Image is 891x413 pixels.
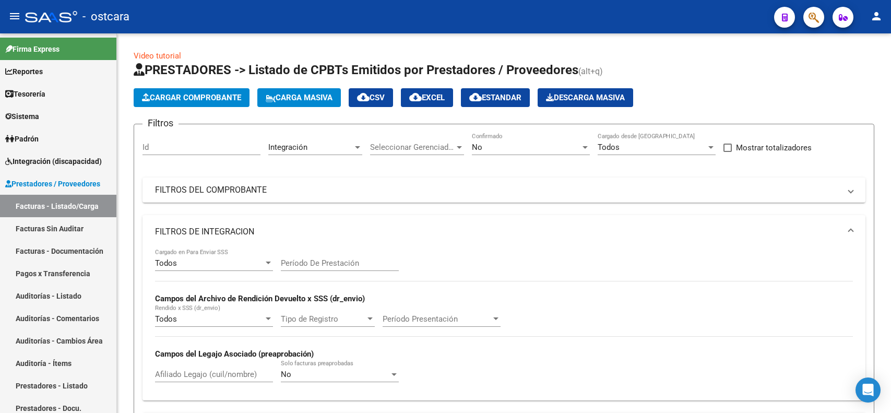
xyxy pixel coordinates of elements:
[5,156,102,167] span: Integración (discapacidad)
[281,314,365,324] span: Tipo de Registro
[469,93,521,102] span: Estandar
[538,88,633,107] button: Descarga Masiva
[82,5,129,28] span: - ostcara
[349,88,393,107] button: CSV
[546,93,625,102] span: Descarga Masiva
[5,43,60,55] span: Firma Express
[142,249,865,400] div: FILTROS DE INTEGRACION
[736,141,812,154] span: Mostrar totalizadores
[461,88,530,107] button: Estandar
[134,63,578,77] span: PRESTADORES -> Listado de CPBTs Emitidos por Prestadores / Proveedores
[155,258,177,268] span: Todos
[155,294,365,303] strong: Campos del Archivo de Rendición Devuelto x SSS (dr_envio)
[257,88,341,107] button: Carga Masiva
[5,66,43,77] span: Reportes
[155,314,177,324] span: Todos
[142,215,865,249] mat-expansion-panel-header: FILTROS DE INTEGRACION
[383,314,491,324] span: Período Presentación
[5,178,100,190] span: Prestadores / Proveedores
[281,370,291,379] span: No
[856,377,881,403] div: Open Intercom Messenger
[134,51,181,61] a: Video tutorial
[155,226,840,238] mat-panel-title: FILTROS DE INTEGRACION
[357,91,370,103] mat-icon: cloud_download
[409,93,445,102] span: EXCEL
[5,88,45,100] span: Tesorería
[357,93,385,102] span: CSV
[401,88,453,107] button: EXCEL
[409,91,422,103] mat-icon: cloud_download
[155,349,314,359] strong: Campos del Legajo Asociado (preaprobación)
[370,143,455,152] span: Seleccionar Gerenciador
[142,93,241,102] span: Cargar Comprobante
[578,66,603,76] span: (alt+q)
[268,143,307,152] span: Integración
[870,10,883,22] mat-icon: person
[8,10,21,22] mat-icon: menu
[472,143,482,152] span: No
[538,88,633,107] app-download-masive: Descarga masiva de comprobantes (adjuntos)
[142,116,179,131] h3: Filtros
[469,91,482,103] mat-icon: cloud_download
[142,178,865,203] mat-expansion-panel-header: FILTROS DEL COMPROBANTE
[155,184,840,196] mat-panel-title: FILTROS DEL COMPROBANTE
[134,88,250,107] button: Cargar Comprobante
[5,111,39,122] span: Sistema
[266,93,332,102] span: Carga Masiva
[598,143,620,152] span: Todos
[5,133,39,145] span: Padrón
